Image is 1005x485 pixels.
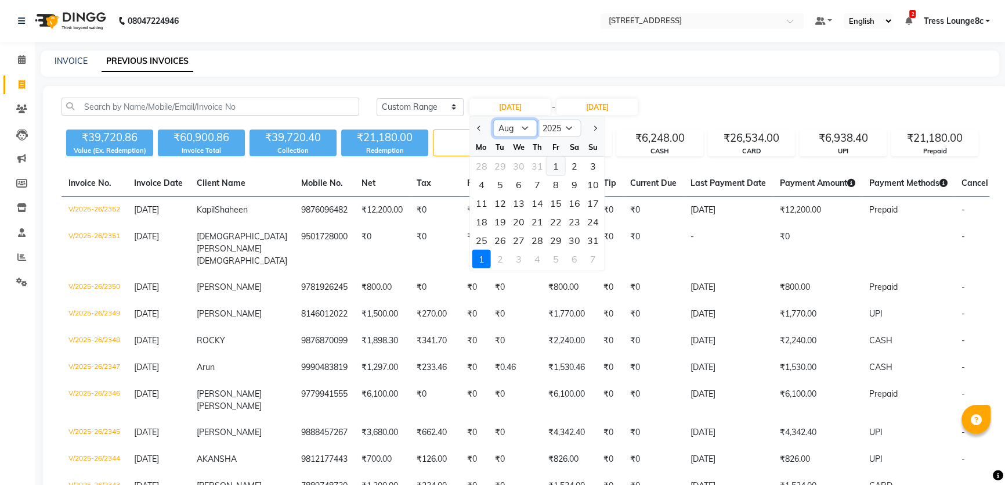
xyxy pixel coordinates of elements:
[509,157,528,175] div: Wednesday, July 30, 2025
[460,301,488,328] td: ₹0
[905,16,912,26] a: 2
[509,213,528,231] div: Wednesday, August 20, 2025
[547,175,565,194] div: 8
[134,454,159,464] span: [DATE]
[355,197,410,224] td: ₹12,200.00
[961,335,965,346] span: -
[597,354,623,381] td: ₹0
[66,146,153,156] div: Value (Ex. Redemption)
[565,175,584,194] div: Saturday, August 9, 2025
[509,194,528,213] div: Wednesday, August 13, 2025
[62,446,127,473] td: V/2025-26/2344
[355,419,410,446] td: ₹3,680.00
[541,274,597,301] td: ₹800.00
[488,419,541,446] td: ₹0
[565,157,584,175] div: Saturday, August 2, 2025
[509,213,528,231] div: 20
[158,146,245,156] div: Invoice Total
[472,231,491,250] div: Monday, August 25, 2025
[491,231,509,250] div: 26
[547,138,565,156] div: Fr
[547,250,565,268] div: 5
[410,419,460,446] td: ₹662.40
[597,301,623,328] td: ₹0
[215,204,248,215] span: Shaheen
[134,427,159,437] span: [DATE]
[547,231,565,250] div: 29
[493,120,537,137] select: Select month
[869,362,892,372] span: CASH
[597,419,623,446] td: ₹0
[547,157,565,175] div: 1
[528,175,547,194] div: Thursday, August 7, 2025
[491,175,509,194] div: Tuesday, August 5, 2025
[509,231,528,250] div: Wednesday, August 27, 2025
[491,250,509,268] div: Tuesday, September 2, 2025
[565,231,584,250] div: 30
[961,308,965,319] span: -
[294,301,355,328] td: 8146012022
[623,446,684,473] td: ₹0
[869,427,883,437] span: UPI
[62,98,359,116] input: Search by Name/Mobile/Email/Invoice No
[623,197,684,224] td: ₹0
[623,224,684,274] td: ₹0
[410,354,460,381] td: ₹233.46
[800,130,886,146] div: ₹6,938.40
[134,178,183,188] span: Invoice Date
[62,301,127,328] td: V/2025-26/2349
[528,231,547,250] div: 28
[134,389,159,399] span: [DATE]
[537,120,581,137] select: Select year
[565,250,584,268] div: Saturday, September 6, 2025
[597,274,623,301] td: ₹0
[250,130,337,146] div: ₹39,720.40
[528,157,547,175] div: 31
[597,328,623,354] td: ₹0
[565,175,584,194] div: 9
[961,427,965,437] span: -
[541,381,597,419] td: ₹6,100.00
[509,175,528,194] div: Wednesday, August 6, 2025
[556,99,638,115] input: End Date
[565,213,584,231] div: 23
[491,157,509,175] div: 29
[491,194,509,213] div: 12
[623,301,684,328] td: ₹0
[491,213,509,231] div: 19
[197,401,262,411] span: [PERSON_NAME]
[472,138,491,156] div: Mo
[869,389,898,399] span: Prepaid
[528,250,547,268] div: 4
[460,328,488,354] td: ₹0
[294,446,355,473] td: 9812177443
[488,354,541,381] td: ₹0.46
[294,354,355,381] td: 9990483819
[708,130,794,146] div: ₹26,534.00
[62,274,127,301] td: V/2025-26/2350
[597,224,623,274] td: ₹0
[341,130,428,146] div: ₹21,180.00
[617,130,703,146] div: ₹6,248.00
[134,282,159,292] span: [DATE]
[355,224,410,274] td: ₹0
[691,178,766,188] span: Last Payment Date
[472,194,491,213] div: 11
[197,362,215,372] span: Arun
[869,454,883,464] span: UPI
[134,308,159,319] span: [DATE]
[584,213,602,231] div: Sunday, August 24, 2025
[355,301,410,328] td: ₹1,500.00
[417,178,431,188] span: Tax
[294,381,355,419] td: 9779941555
[597,197,623,224] td: ₹0
[528,213,547,231] div: 21
[773,197,862,224] td: ₹12,200.00
[491,194,509,213] div: Tuesday, August 12, 2025
[528,213,547,231] div: Thursday, August 21, 2025
[472,157,491,175] div: Monday, July 28, 2025
[355,381,410,419] td: ₹6,100.00
[62,328,127,354] td: V/2025-26/2348
[584,213,602,231] div: 24
[197,389,262,399] span: [PERSON_NAME]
